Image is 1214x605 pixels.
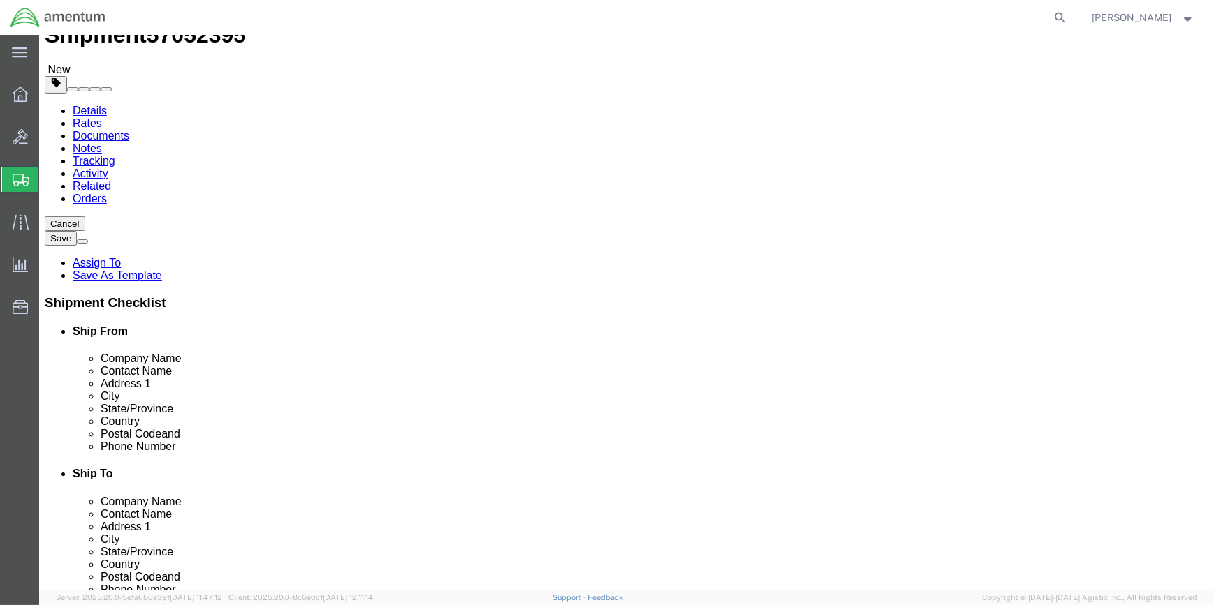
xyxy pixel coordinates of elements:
[56,593,222,602] span: Server: 2025.20.0-5efa686e39f
[982,592,1197,604] span: Copyright © [DATE]-[DATE] Agistix Inc., All Rights Reserved
[553,593,587,602] a: Support
[39,35,1214,590] iframe: FS Legacy Container
[587,593,623,602] a: Feedback
[1092,9,1195,26] button: [PERSON_NAME]
[228,593,373,602] span: Client: 2025.20.0-8c6e0cf
[10,7,106,28] img: logo
[1092,10,1172,25] span: Donald Frederiksen
[170,593,222,602] span: [DATE] 11:47:12
[323,593,373,602] span: [DATE] 12:11:14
